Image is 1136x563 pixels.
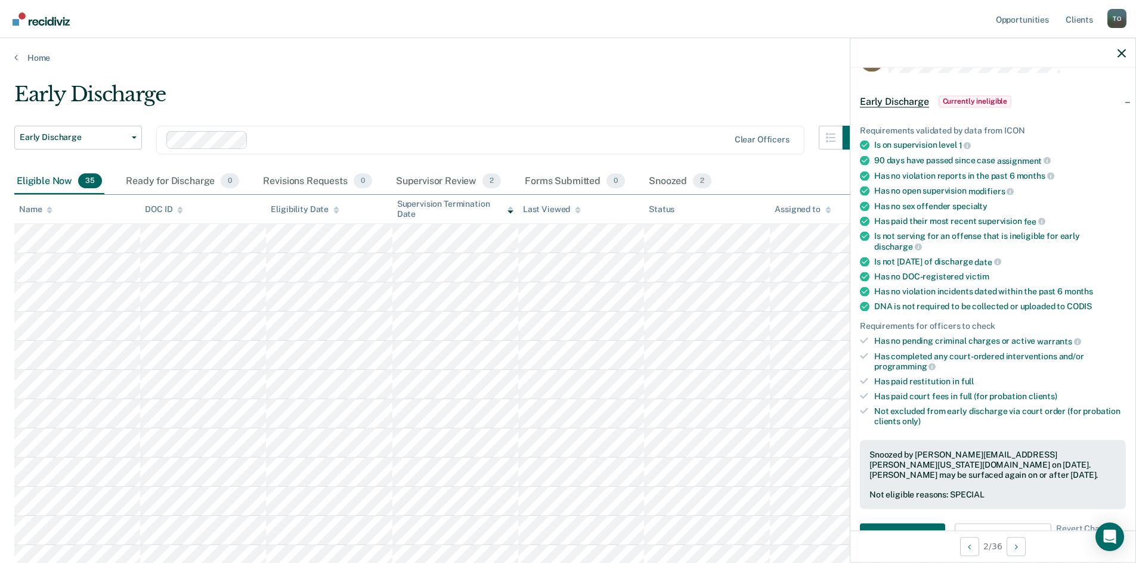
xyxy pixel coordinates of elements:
[261,169,374,195] div: Revisions Requests
[860,95,929,107] span: Early Discharge
[78,173,102,189] span: 35
[874,406,1126,426] div: Not excluded from early discharge via court order (for probation clients
[960,537,979,556] button: Previous Opportunity
[1107,9,1126,28] div: T O
[14,169,104,195] div: Eligible Now
[869,450,1116,480] div: Snoozed by [PERSON_NAME][EMAIL_ADDRESS][PERSON_NAME][US_STATE][DOMAIN_NAME] on [DATE]. [PERSON_NA...
[959,141,971,150] span: 1
[1107,9,1126,28] button: Profile dropdown button
[1056,524,1118,548] span: Revert Changes
[1095,522,1124,551] div: Open Intercom Messenger
[1064,287,1093,296] span: months
[1067,301,1092,311] span: CODIS
[13,13,70,26] img: Recidiviz
[874,186,1126,197] div: Has no open supervision
[874,155,1126,166] div: 90 days have passed since case
[869,490,1116,500] div: Not eligible reasons: SPECIAL
[523,204,581,214] div: Last Viewed
[19,204,52,214] div: Name
[874,216,1126,226] div: Has paid their most recent supervision
[775,204,831,214] div: Assigned to
[874,351,1126,371] div: Has completed any court-ordered interventions and/or
[482,173,501,189] span: 2
[522,169,627,195] div: Forms Submitted
[1017,171,1054,181] span: months
[860,524,945,548] button: Navigate to form
[397,199,513,219] div: Supervision Termination Date
[874,170,1126,181] div: Has no violation reports in the past 6
[271,204,339,214] div: Eligibility Date
[221,173,239,189] span: 0
[860,125,1126,135] div: Requirements validated by data from ICON
[955,524,1051,548] button: Update Eligibility
[1029,391,1057,400] span: clients)
[968,186,1014,195] span: modifiers
[874,241,922,251] span: discharge
[874,377,1126,387] div: Has paid restitution in
[394,169,504,195] div: Supervisor Review
[606,173,625,189] span: 0
[860,321,1126,331] div: Requirements for officers to check
[1037,336,1081,346] span: warrants
[902,416,921,425] span: only)
[20,132,127,142] span: Early Discharge
[123,169,242,195] div: Ready for Discharge
[874,256,1126,267] div: Is not [DATE] of discharge
[965,272,989,281] span: victim
[850,82,1135,120] div: Early DischargeCurrently ineligible
[1024,216,1045,226] span: fee
[646,169,714,195] div: Snoozed
[952,201,988,210] span: specialty
[874,362,936,371] span: programming
[874,140,1126,151] div: Is on supervision level
[874,336,1126,347] div: Has no pending criminal charges or active
[850,530,1135,562] div: 2 / 36
[354,173,372,189] span: 0
[961,377,974,386] span: full
[14,82,866,116] div: Early Discharge
[974,257,1001,266] span: date
[14,52,1122,63] a: Home
[145,204,183,214] div: DOC ID
[874,201,1126,211] div: Has no sex offender
[693,173,711,189] span: 2
[874,272,1126,282] div: Has no DOC-registered
[939,95,1012,107] span: Currently ineligible
[649,204,674,214] div: Status
[874,391,1126,401] div: Has paid court fees in full (for probation
[874,231,1126,251] div: Is not serving for an offense that is ineligible for early
[997,155,1051,165] span: assignment
[874,287,1126,297] div: Has no violation incidents dated within the past 6
[1007,537,1026,556] button: Next Opportunity
[860,524,950,548] a: Navigate to form link
[874,301,1126,312] div: DNA is not required to be collected or uploaded to
[735,135,790,145] div: Clear officers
